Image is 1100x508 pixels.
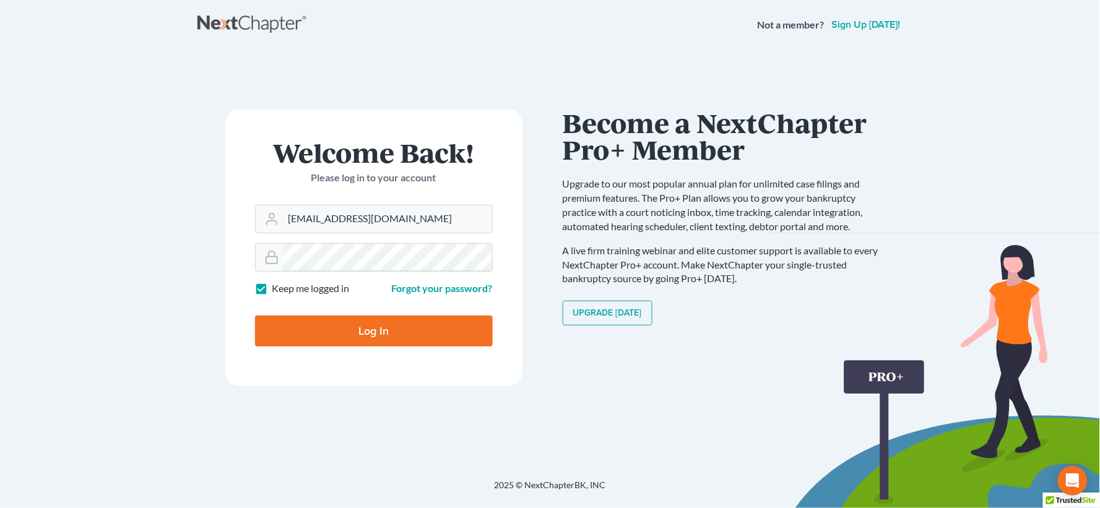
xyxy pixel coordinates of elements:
[829,20,903,30] a: Sign up [DATE]!
[1058,466,1088,496] div: Open Intercom Messenger
[563,301,652,325] a: Upgrade [DATE]
[284,205,492,233] input: Email Address
[392,282,493,294] a: Forgot your password?
[272,282,350,296] label: Keep me logged in
[197,479,903,501] div: 2025 © NextChapterBK, INC
[563,244,891,286] p: A live firm training webinar and elite customer support is available to every NextChapter Pro+ ac...
[563,177,891,233] p: Upgrade to our most popular annual plan for unlimited case filings and premium features. The Pro+...
[255,316,493,347] input: Log In
[255,171,493,185] p: Please log in to your account
[758,18,825,32] strong: Not a member?
[563,110,891,162] h1: Become a NextChapter Pro+ Member
[255,139,493,166] h1: Welcome Back!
